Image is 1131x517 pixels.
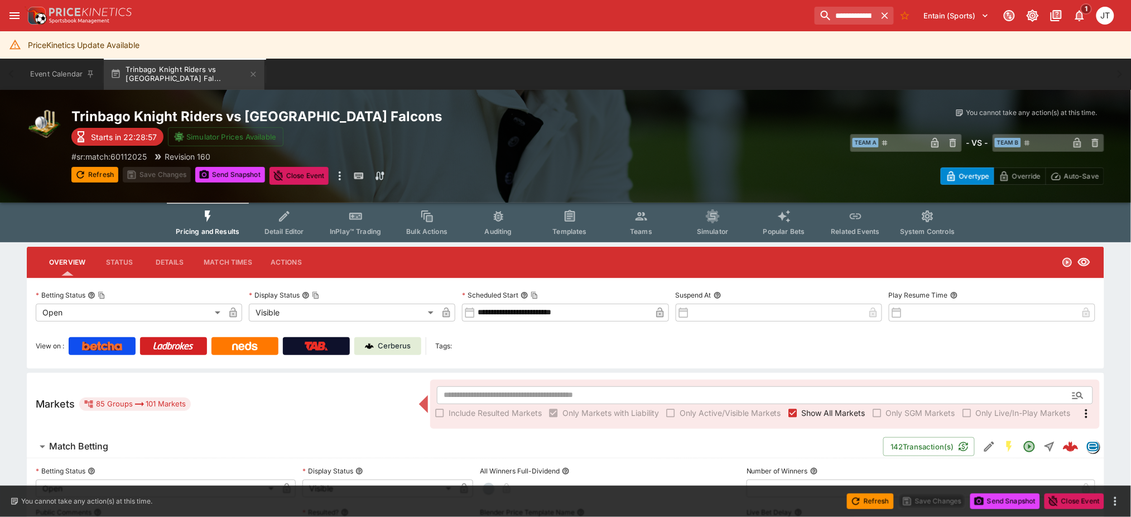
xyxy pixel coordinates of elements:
[1087,441,1099,453] img: betradar
[28,35,139,55] div: PriceKinetics Update Available
[562,407,659,419] span: Only Markets with Liability
[1081,3,1093,15] span: 1
[1023,440,1036,453] svg: Open
[462,290,518,300] p: Scheduled Start
[941,167,1104,185] div: Start From
[82,342,122,351] img: Betcha
[365,342,374,351] img: Cerberus
[167,203,964,242] div: Event type filters
[853,138,879,147] span: Team A
[27,435,883,458] button: Match Betting
[1012,170,1041,182] p: Override
[1063,439,1079,454] img: logo-cerberus--red.svg
[676,290,711,300] p: Suspend At
[88,467,95,475] button: Betting Status
[883,437,975,456] button: 142Transaction(s)
[999,437,1019,457] button: SGM Enabled
[970,494,1040,509] button: Send Snapshot
[941,167,994,185] button: Overtype
[815,7,876,25] input: search
[562,467,570,475] button: All Winners Full-Dividend
[269,167,329,185] button: Close Event
[23,59,102,90] button: Event Calendar
[810,467,818,475] button: Number of Winners
[312,291,320,299] button: Copy To Clipboard
[831,227,880,236] span: Related Events
[354,337,421,355] a: Cerberus
[249,304,437,322] div: Visible
[630,227,652,236] span: Teams
[168,127,283,146] button: Simulator Prices Available
[27,108,62,143] img: cricket.png
[355,467,363,475] button: Display Status
[378,341,411,352] p: Cerberus
[1064,170,1099,182] p: Auto-Save
[406,227,447,236] span: Bulk Actions
[889,290,948,300] p: Play Resume Time
[36,337,64,355] label: View on :
[714,291,721,299] button: Suspend At
[979,437,999,457] button: Edit Detail
[36,466,85,476] p: Betting Status
[553,227,587,236] span: Templates
[305,342,328,351] img: TabNZ
[1045,494,1104,509] button: Close Event
[1096,7,1114,25] div: Joshua Thomson
[435,337,452,355] label: Tags:
[165,151,210,162] p: Revision 160
[950,291,958,299] button: Play Resume Time
[1070,6,1090,26] button: Notifications
[847,494,894,509] button: Refresh
[71,108,588,125] h2: Copy To Clipboard
[84,398,186,411] div: 85 Groups 101 Markets
[71,151,147,162] p: Copy To Clipboard
[1080,407,1093,420] svg: More
[896,7,914,25] button: No Bookmarks
[1046,167,1104,185] button: Auto-Save
[261,249,311,276] button: Actions
[1062,257,1073,268] svg: Open
[264,227,304,236] span: Detail Editor
[88,291,95,299] button: Betting StatusCopy To Clipboard
[697,227,728,236] span: Simulator
[531,291,538,299] button: Copy To Clipboard
[36,304,224,322] div: Open
[36,290,85,300] p: Betting Status
[249,290,300,300] p: Display Status
[1063,439,1079,454] div: 2b05e9b7-1b6e-48fb-99c6-bb1fb4f2e705
[1093,3,1118,28] button: Joshua Thomson
[232,342,257,351] img: Neds
[449,407,542,419] span: Include Resulted Markets
[521,291,528,299] button: Scheduled StartCopy To Clipboard
[195,167,265,183] button: Send Snapshot
[49,441,108,452] h6: Match Betting
[98,291,105,299] button: Copy To Clipboard
[333,167,346,185] button: more
[680,407,781,419] span: Only Active/Visible Markets
[1039,437,1060,457] button: Straight
[302,291,310,299] button: Display StatusCopy To Clipboard
[959,170,989,182] p: Overtype
[1023,6,1043,26] button: Toggle light/dark mode
[976,407,1071,419] span: Only Live/In-Play Markets
[1046,6,1066,26] button: Documentation
[91,131,157,143] p: Starts in 22:28:57
[1077,256,1091,269] svg: Visible
[104,59,264,90] button: Trinbago Knight Riders vs [GEOGRAPHIC_DATA] Fal...
[40,249,94,276] button: Overview
[49,18,109,23] img: Sportsbook Management
[966,108,1098,118] p: You cannot take any action(s) at this time.
[747,466,808,476] p: Number of Winners
[485,227,512,236] span: Auditing
[966,137,988,149] h6: - VS -
[999,6,1019,26] button: Connected to PK
[480,466,560,476] p: All Winners Full-Dividend
[302,466,353,476] p: Display Status
[1019,437,1039,457] button: Open
[25,4,47,27] img: PriceKinetics Logo
[145,249,195,276] button: Details
[994,167,1046,185] button: Override
[195,249,261,276] button: Match Times
[36,398,75,410] h5: Markets
[900,227,955,236] span: System Controls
